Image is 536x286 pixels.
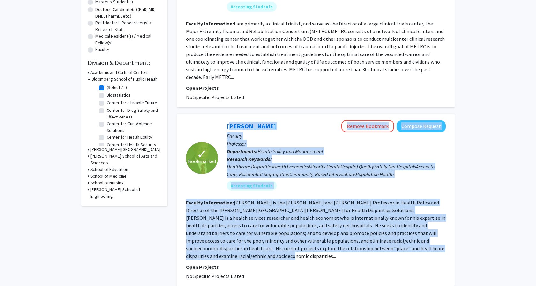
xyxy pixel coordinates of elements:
[188,157,216,165] span: Bookmarked
[197,151,207,157] span: ✓
[186,20,234,27] b: Faculty Information:
[397,120,446,132] button: Compose Request to Darrell Gaskin
[95,19,161,33] label: Postdoctoral Researcher(s) / Research Staff
[107,92,130,98] label: Biostatistics
[186,199,445,259] fg-read-more: [PERSON_NAME] is the [PERSON_NAME] and [PERSON_NAME] Professor in Health Policy and Director of t...
[90,173,127,180] h3: School of Medicine
[92,76,158,82] h3: Bloomberg School of Public Health
[227,2,277,12] mat-chip: Accepting Students
[186,20,445,80] fg-read-more: I am primarily a clinical trialist, and serve as the Director of a large clinical trials center, ...
[107,84,127,91] label: (Select All)
[186,84,446,92] p: Open Projects
[107,107,160,120] label: Center for Drug Safety and Effectiveness
[227,132,446,140] p: Faculty
[341,120,394,132] button: Remove Bookmark
[227,122,276,130] a: [PERSON_NAME]
[90,69,149,76] h3: Academic and Cultural Centers
[186,94,244,100] span: No Specific Projects Listed
[90,180,124,186] h3: School of Nursing
[107,141,156,148] label: Center for Health Security
[107,134,152,140] label: Center for Health Equity
[107,120,160,134] label: Center for Gun Violence Solutions
[107,99,157,106] label: Center for a Livable Future
[227,163,446,178] div: Healthcare DisparitiesHeath EconomicsMinority HealthHospital QualitySafety Net HospitalsAccess to...
[88,59,161,67] h2: Division & Department:
[186,263,446,271] p: Open Projects
[95,6,161,19] label: Doctoral Candidate(s) (PhD, MD, DMD, PharmD, etc.)
[95,46,109,53] label: Faculty
[227,140,446,147] p: Professor
[5,257,27,281] iframe: Chat
[90,186,161,200] h3: [PERSON_NAME] School of Engineering
[90,153,161,166] h3: [PERSON_NAME] School of Arts and Sciences
[186,199,234,206] b: Faculty Information:
[227,156,272,162] b: Research Keywords:
[227,181,277,191] mat-chip: Accepting Students
[227,148,257,154] b: Departments:
[186,273,244,279] span: No Specific Projects Listed
[90,166,128,173] h3: School of Education
[95,33,161,46] label: Medical Resident(s) / Medical Fellow(s)
[257,148,323,154] span: Health Policy and Management
[90,146,160,153] h3: [PERSON_NAME][GEOGRAPHIC_DATA]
